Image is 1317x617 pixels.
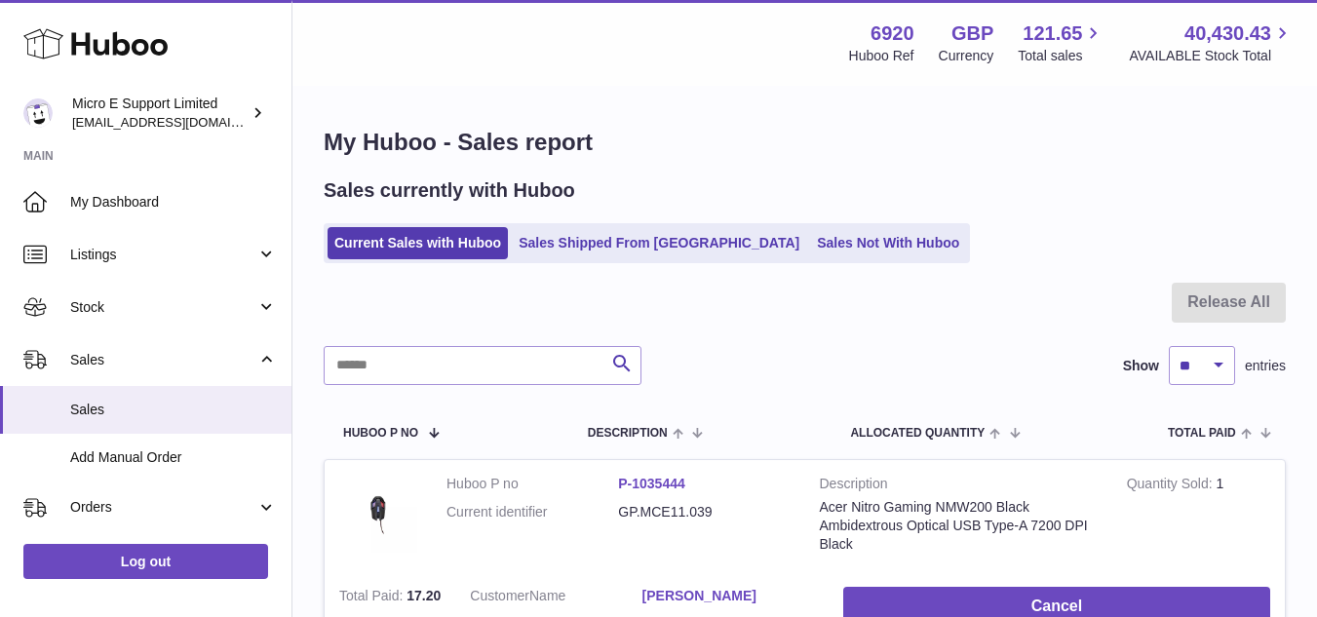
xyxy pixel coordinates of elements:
[642,587,814,605] a: [PERSON_NAME]
[1123,357,1159,375] label: Show
[1018,47,1104,65] span: Total sales
[343,427,418,440] span: Huboo P no
[951,20,993,47] strong: GBP
[1127,476,1217,496] strong: Quantity Sold
[324,127,1286,158] h1: My Huboo - Sales report
[1184,20,1271,47] span: 40,430.43
[446,475,618,493] dt: Huboo P no
[618,503,790,521] dd: GP.MCE11.039
[339,588,407,608] strong: Total Paid
[70,246,256,264] span: Listings
[588,427,668,440] span: Description
[324,177,575,204] h2: Sales currently with Huboo
[339,475,417,553] img: $_57.JPG
[1023,20,1082,47] span: 121.65
[72,95,248,132] div: Micro E Support Limited
[1168,427,1236,440] span: Total paid
[618,476,685,491] a: P-1035444
[1129,47,1294,65] span: AVAILABLE Stock Total
[446,503,618,521] dt: Current identifier
[850,427,985,440] span: ALLOCATED Quantity
[820,475,1098,498] strong: Description
[820,498,1098,554] div: Acer Nitro Gaming NMW200 Black Ambidextrous Optical USB Type-A 7200 DPI Black
[810,227,966,259] a: Sales Not With Huboo
[23,98,53,128] img: contact@micropcsupport.com
[70,401,277,419] span: Sales
[939,47,994,65] div: Currency
[70,351,256,369] span: Sales
[1112,460,1285,572] td: 1
[23,544,268,579] a: Log out
[70,193,277,212] span: My Dashboard
[470,587,641,610] dt: Name
[70,498,256,517] span: Orders
[407,588,441,603] span: 17.20
[70,448,277,467] span: Add Manual Order
[1018,20,1104,65] a: 121.65 Total sales
[871,20,914,47] strong: 6920
[70,298,256,317] span: Stock
[328,227,508,259] a: Current Sales with Huboo
[470,588,529,603] span: Customer
[1129,20,1294,65] a: 40,430.43 AVAILABLE Stock Total
[849,47,914,65] div: Huboo Ref
[1245,357,1286,375] span: entries
[512,227,806,259] a: Sales Shipped From [GEOGRAPHIC_DATA]
[72,114,287,130] span: [EMAIL_ADDRESS][DOMAIN_NAME]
